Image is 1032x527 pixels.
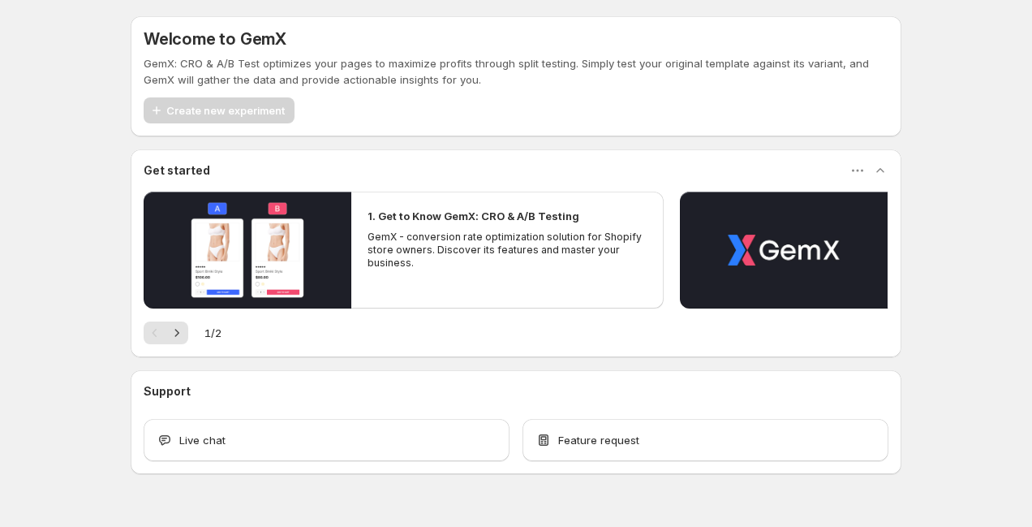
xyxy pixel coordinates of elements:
h5: Welcome to GemX [144,29,286,49]
span: Feature request [558,432,639,448]
h3: Get started [144,162,210,179]
h3: Support [144,383,191,400]
button: Play video [680,192,888,309]
h2: 1. Get to Know GemX: CRO & A/B Testing [368,208,579,224]
span: Live chat [179,432,226,448]
span: 1 / 2 [204,325,221,341]
nav: Pagination [144,322,188,344]
p: GemX: CRO & A/B Test optimizes your pages to maximize profits through split testing. Simply test ... [144,55,888,88]
button: Next [166,322,188,344]
button: Play video [144,192,351,309]
p: GemX - conversion rate optimization solution for Shopify store owners. Discover its features and ... [368,231,647,270]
